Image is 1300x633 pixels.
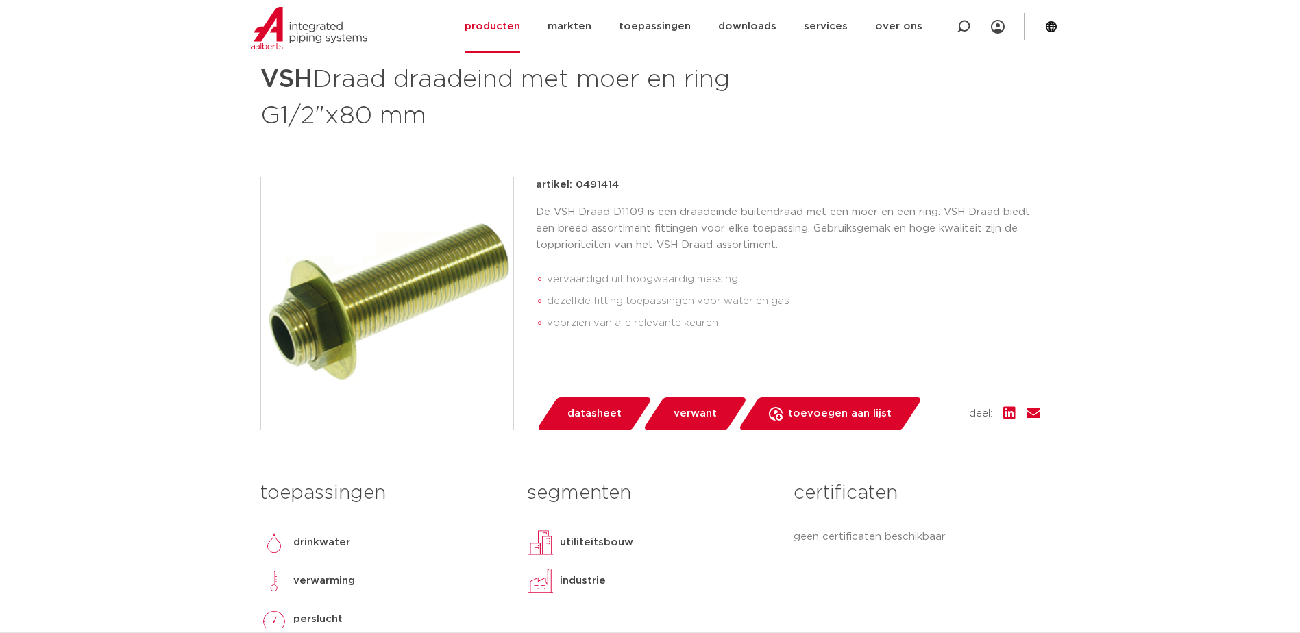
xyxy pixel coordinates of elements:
[261,177,513,430] img: Product Image for VSH Draad draadeind met moer en ring G1/2"x80 mm
[260,606,288,633] img: perslucht
[536,204,1040,253] p: De VSH Draad D1109 is een draadeinde buitendraad met een moer en een ring. VSH Draad biedt een br...
[788,403,892,425] span: toevoegen aan lijst
[547,269,1040,290] li: vervaardigd uit hoogwaardig messing
[260,59,775,133] h1: Draad draadeind met moer en ring G1/2"x80 mm
[547,312,1040,334] li: voorzien van alle relevante keuren
[260,529,288,556] img: drinkwater
[794,529,1040,545] p: geen certificaten beschikbaar
[547,290,1040,312] li: dezelfde fitting toepassingen voor water en gas
[969,406,992,422] span: deel:
[293,534,350,551] p: drinkwater
[260,567,288,595] img: verwarming
[260,67,312,92] strong: VSH
[567,403,622,425] span: datasheet
[527,567,554,595] img: industrie
[536,397,652,430] a: datasheet
[293,573,355,589] p: verwarming
[674,403,717,425] span: verwant
[293,611,343,628] p: perslucht
[527,529,554,556] img: utiliteitsbouw
[642,397,748,430] a: verwant
[560,534,633,551] p: utiliteitsbouw
[794,480,1040,507] h3: certificaten
[260,480,506,507] h3: toepassingen
[560,573,606,589] p: industrie
[536,177,619,193] p: artikel: 0491414
[527,480,773,507] h3: segmenten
